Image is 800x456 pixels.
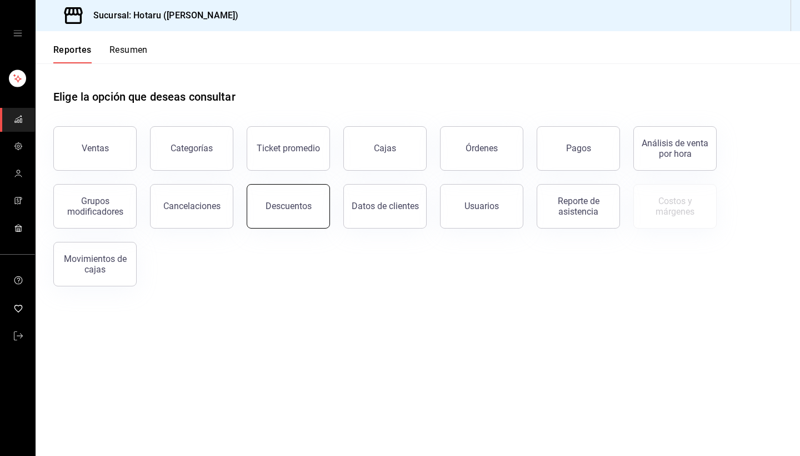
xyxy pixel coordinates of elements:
[163,201,221,211] div: Cancelaciones
[566,143,591,153] div: Pagos
[641,196,709,217] div: Costos y márgenes
[109,44,148,63] button: Resumen
[544,196,613,217] div: Reporte de asistencia
[440,184,523,229] button: Usuarios
[53,44,148,63] div: navigation tabs
[343,184,427,229] button: Datos de clientes
[61,254,129,275] div: Movimientos de cajas
[633,184,717,229] button: Contrata inventarios para ver este reporte
[464,201,499,211] div: Usuarios
[53,88,236,105] h1: Elige la opción que deseas consultar
[537,126,620,171] button: Pagos
[440,126,523,171] button: Órdenes
[53,126,137,171] button: Ventas
[82,143,109,153] div: Ventas
[150,126,233,171] button: Categorías
[537,184,620,229] button: Reporte de asistencia
[150,184,233,229] button: Cancelaciones
[13,29,22,38] button: open drawer
[466,143,498,153] div: Órdenes
[266,201,312,211] div: Descuentos
[247,184,330,229] button: Descuentos
[257,143,320,153] div: Ticket promedio
[247,126,330,171] button: Ticket promedio
[374,143,396,153] div: Cajas
[61,196,129,217] div: Grupos modificadores
[641,138,709,159] div: Análisis de venta por hora
[84,9,238,22] h3: Sucursal: Hotaru ([PERSON_NAME])
[53,184,137,229] button: Grupos modificadores
[633,126,717,171] button: Análisis de venta por hora
[171,143,213,153] div: Categorías
[352,201,419,211] div: Datos de clientes
[53,242,137,286] button: Movimientos de cajas
[343,126,427,171] button: Cajas
[53,44,92,63] button: Reportes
